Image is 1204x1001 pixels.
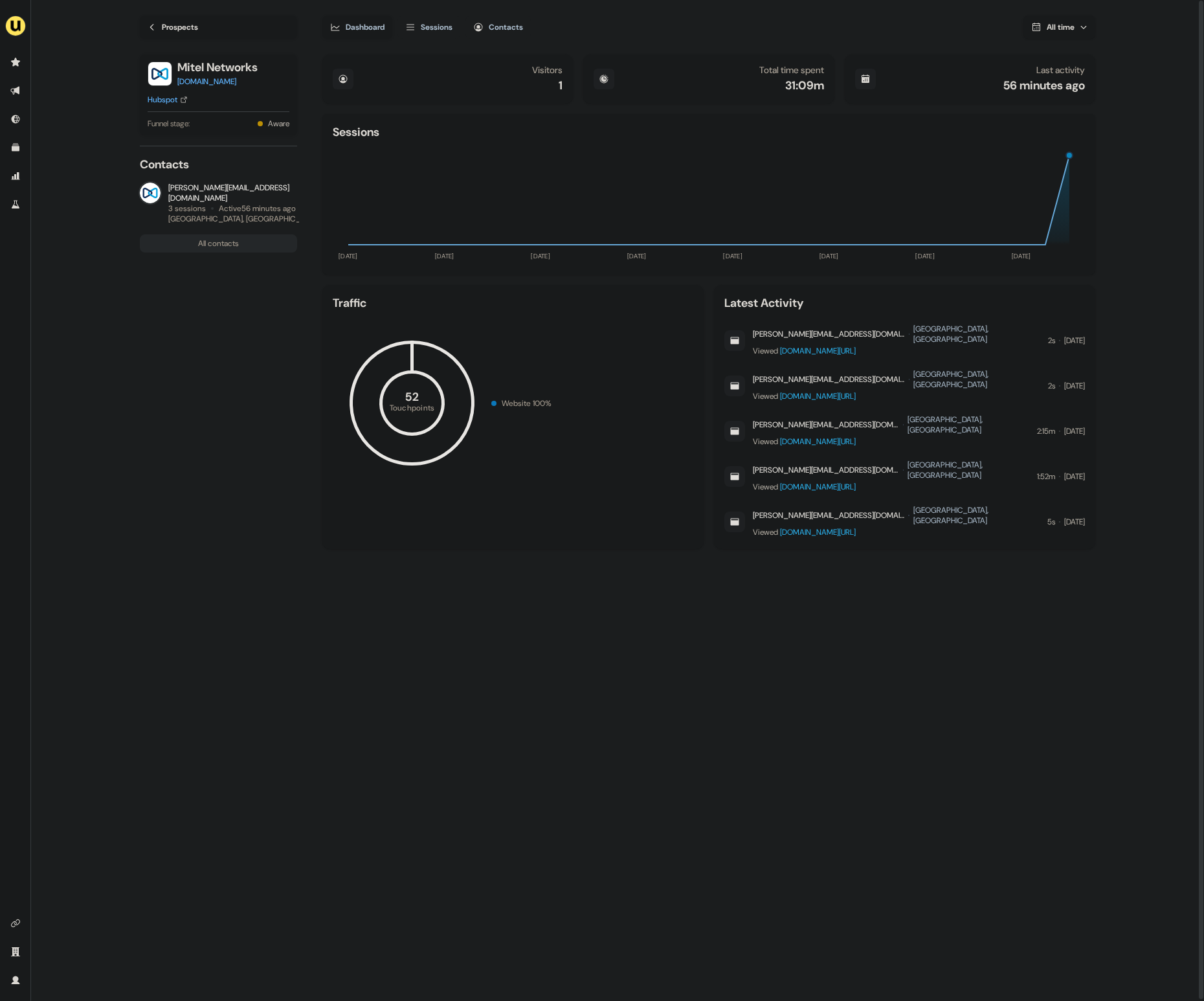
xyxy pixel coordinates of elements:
div: [GEOGRAPHIC_DATA], [GEOGRAPHIC_DATA] [913,324,1040,344]
div: Traffic [333,295,693,311]
div: [GEOGRAPHIC_DATA], [GEOGRAPHIC_DATA] [913,505,1040,526]
a: Go to outbound experience [5,80,26,101]
div: 5s [1047,515,1055,528]
tspan: Touchpoints [390,402,435,412]
div: [GEOGRAPHIC_DATA], [GEOGRAPHIC_DATA] [913,369,1040,390]
div: Total time spent [759,65,824,75]
div: Hubspot [148,93,177,106]
div: [PERSON_NAME][EMAIL_ADDRESS][DOMAIN_NAME] [168,183,297,203]
div: Viewed [753,480,1029,493]
tspan: 52 [405,389,419,405]
div: Latest Activity [724,295,1085,311]
div: 31:09m [785,78,824,93]
div: Active 56 minutes ago [219,203,296,214]
a: [DOMAIN_NAME][URL] [780,482,856,492]
div: Viewed [753,390,1040,403]
tspan: [DATE] [1012,252,1031,260]
div: Sessions [421,21,452,34]
tspan: [DATE] [819,252,839,260]
a: [DOMAIN_NAME][URL] [780,527,856,537]
a: [DOMAIN_NAME][URL] [780,436,856,447]
tspan: [DATE] [339,252,358,260]
div: Last activity [1036,65,1085,75]
div: 2s [1048,334,1055,347]
div: [DATE] [1064,515,1085,528]
div: [PERSON_NAME][EMAIL_ADDRESS][DOMAIN_NAME] [753,374,905,385]
div: [PERSON_NAME][EMAIL_ADDRESS][DOMAIN_NAME] [753,465,898,475]
div: [DATE] [1064,334,1085,347]
tspan: [DATE] [723,252,742,260]
a: [DOMAIN_NAME][URL] [780,391,856,401]
div: [PERSON_NAME][EMAIL_ADDRESS][DOMAIN_NAME] [753,420,898,430]
div: 2:15m [1037,425,1055,438]
div: Contacts [140,157,297,172]
tspan: [DATE] [435,252,454,260]
div: 2s [1048,379,1055,392]
a: [DOMAIN_NAME][URL] [780,346,856,356]
div: [DATE] [1064,425,1085,438]
div: [GEOGRAPHIC_DATA], [GEOGRAPHIC_DATA] [908,414,1029,435]
div: Prospects [162,21,198,34]
a: Go to templates [5,137,26,158]
a: Go to team [5,941,26,962]
tspan: [DATE] [627,252,647,260]
a: Go to prospects [5,52,26,73]
a: Go to attribution [5,166,26,186]
div: Viewed [753,344,1040,357]
div: Viewed [753,526,1040,539]
a: Go to Inbound [5,109,26,129]
a: Hubspot [148,93,188,106]
div: [PERSON_NAME][EMAIL_ADDRESS][DOMAIN_NAME] [753,329,905,339]
div: Contacts [489,21,523,34]
div: Dashboard [346,21,385,34]
button: Aware [268,117,289,130]
div: Sessions [333,124,379,140]
div: [GEOGRAPHIC_DATA], [GEOGRAPHIC_DATA] [908,460,1029,480]
div: 1:52m [1037,470,1055,483]
a: Go to experiments [5,194,26,215]
div: Viewed [753,435,1029,448]
button: All contacts [140,234,297,253]
button: Sessions [397,16,460,39]
button: All time [1023,16,1095,39]
button: Mitel Networks [177,60,258,75]
div: 1 [559,78,563,93]
div: [DATE] [1064,379,1085,392]
button: Contacts [465,16,531,39]
div: Visitors [532,65,563,75]
tspan: [DATE] [531,252,550,260]
div: Website 100 % [502,397,552,410]
span: All time [1047,22,1075,32]
div: [DATE] [1064,470,1085,483]
a: Go to integrations [5,913,26,934]
a: [DOMAIN_NAME] [177,75,258,88]
a: Go to profile [5,970,26,991]
tspan: [DATE] [915,252,935,260]
div: 56 minutes ago [1003,78,1085,93]
a: Prospects [140,16,297,39]
button: Dashboard [322,16,392,39]
span: Funnel stage: [148,117,190,130]
div: [PERSON_NAME][EMAIL_ADDRESS][DOMAIN_NAME] [753,510,904,521]
div: 3 sessions [168,203,206,214]
div: [GEOGRAPHIC_DATA], [GEOGRAPHIC_DATA] [168,214,320,224]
